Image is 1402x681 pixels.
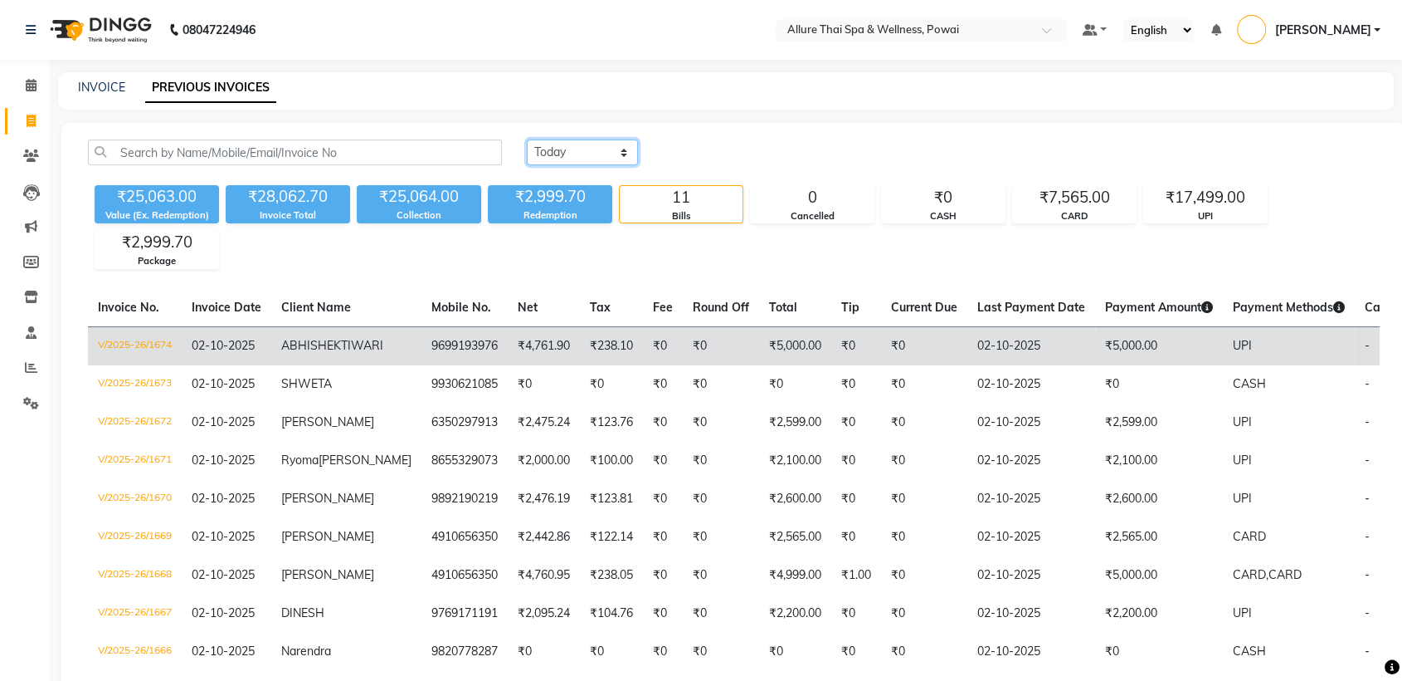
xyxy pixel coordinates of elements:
[88,326,182,365] td: V/2025-26/1674
[759,365,831,404] td: ₹0
[590,300,611,315] span: Tax
[580,518,643,556] td: ₹122.14
[1233,605,1252,620] span: UPI
[643,556,683,595] td: ₹0
[421,480,508,518] td: 9892190219
[192,414,255,429] span: 02-10-2025
[643,442,683,480] td: ₹0
[95,185,219,208] div: ₹25,063.00
[88,518,182,556] td: V/2025-26/1669
[192,529,255,544] span: 02-10-2025
[192,491,255,506] span: 02-10-2025
[488,208,612,223] div: Redemption
[881,480,967,518] td: ₹0
[78,80,125,95] a: INVOICE
[192,300,261,315] span: Invoice Date
[1095,404,1223,442] td: ₹2,599.00
[319,453,411,468] span: [PERSON_NAME]
[1095,556,1223,595] td: ₹5,000.00
[1237,15,1266,44] img: Prashant Mistry
[1233,300,1345,315] span: Payment Methods
[192,453,255,468] span: 02-10-2025
[881,633,967,671] td: ₹0
[967,518,1095,556] td: 02-10-2025
[580,480,643,518] td: ₹123.81
[1095,326,1223,365] td: ₹5,000.00
[759,518,831,556] td: ₹2,565.00
[580,595,643,633] td: ₹104.76
[95,208,219,223] div: Value (Ex. Redemption)
[643,633,683,671] td: ₹0
[518,300,538,315] span: Net
[1365,414,1370,429] span: -
[683,442,759,480] td: ₹0
[95,231,218,254] div: ₹2,999.70
[683,326,759,365] td: ₹0
[145,73,276,103] a: PREVIOUS INVOICES
[967,404,1095,442] td: 02-10-2025
[192,338,255,353] span: 02-10-2025
[1233,414,1252,429] span: UPI
[751,186,874,209] div: 0
[281,300,351,315] span: Client Name
[759,595,831,633] td: ₹2,200.00
[95,254,218,268] div: Package
[88,633,182,671] td: V/2025-26/1666
[831,326,881,365] td: ₹0
[431,300,491,315] span: Mobile No.
[643,595,683,633] td: ₹0
[759,556,831,595] td: ₹4,999.00
[1365,644,1370,659] span: -
[281,376,332,391] span: SHWETA
[192,605,255,620] span: 02-10-2025
[421,518,508,556] td: 4910656350
[831,556,881,595] td: ₹1.00
[683,633,759,671] td: ₹0
[1365,376,1370,391] span: -
[1095,595,1223,633] td: ₹2,200.00
[683,480,759,518] td: ₹0
[643,365,683,404] td: ₹0
[421,326,508,365] td: 9699193976
[1105,300,1213,315] span: Payment Amount
[281,605,324,620] span: DINESH
[881,556,967,595] td: ₹0
[580,442,643,480] td: ₹100.00
[421,556,508,595] td: 4910656350
[977,300,1085,315] span: Last Payment Date
[421,365,508,404] td: 9930621085
[683,595,759,633] td: ₹0
[508,365,580,404] td: ₹0
[421,404,508,442] td: 6350297913
[882,186,1005,209] div: ₹0
[1365,453,1370,468] span: -
[88,404,182,442] td: V/2025-26/1672
[967,326,1095,365] td: 02-10-2025
[831,404,881,442] td: ₹0
[1268,567,1302,582] span: CARD
[751,209,874,223] div: Cancelled
[281,567,374,582] span: [PERSON_NAME]
[643,518,683,556] td: ₹0
[759,633,831,671] td: ₹0
[683,556,759,595] td: ₹0
[421,595,508,633] td: 9769171191
[1013,186,1136,209] div: ₹7,565.00
[882,209,1005,223] div: CASH
[88,595,182,633] td: V/2025-26/1667
[508,326,580,365] td: ₹4,761.90
[508,480,580,518] td: ₹2,476.19
[881,518,967,556] td: ₹0
[967,633,1095,671] td: 02-10-2025
[1233,453,1252,468] span: UPI
[88,140,502,165] input: Search by Name/Mobile/Email/Invoice No
[881,404,967,442] td: ₹0
[281,491,374,506] span: [PERSON_NAME]
[891,300,957,315] span: Current Due
[1095,365,1223,404] td: ₹0
[1013,209,1136,223] div: CARD
[192,567,255,582] span: 02-10-2025
[508,518,580,556] td: ₹2,442.86
[580,365,643,404] td: ₹0
[759,480,831,518] td: ₹2,600.00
